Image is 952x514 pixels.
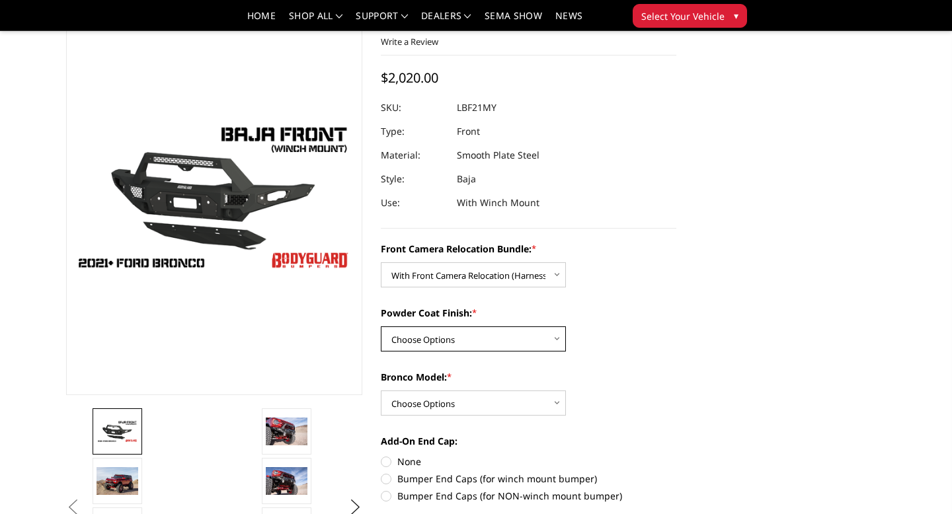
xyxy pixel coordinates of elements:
a: Support [356,11,408,30]
dd: With Winch Mount [457,191,539,215]
dd: Smooth Plate Steel [457,143,539,167]
img: Bodyguard Ford Bronco [97,420,138,443]
a: SEMA Show [485,11,542,30]
dd: LBF21MY [457,96,496,120]
dd: Baja [457,167,476,191]
label: Add-On End Cap: [381,434,677,448]
span: Select Your Vehicle [641,9,725,23]
a: Dealers [421,11,471,30]
dt: SKU: [381,96,447,120]
a: News [555,11,582,30]
label: Bumper End Caps (for winch mount bumper) [381,472,677,486]
label: Powder Coat Finish: [381,306,677,320]
label: Front Camera Relocation Bundle: [381,242,677,256]
label: None [381,455,677,468]
img: Bronco Baja Front (winch mount) [97,467,138,495]
dt: Style: [381,167,447,191]
a: Home [247,11,276,30]
button: Select Your Vehicle [633,4,747,28]
label: Bumper End Caps (for NON-winch mount bumper) [381,489,677,503]
img: Bronco Baja Front (winch mount) [266,418,307,445]
a: shop all [289,11,342,30]
dt: Type: [381,120,447,143]
a: Write a Review [381,36,438,48]
span: $2,020.00 [381,69,438,87]
dt: Material: [381,143,447,167]
label: Bronco Model: [381,370,677,384]
span: ▾ [734,9,738,22]
dd: Front [457,120,480,143]
dt: Use: [381,191,447,215]
img: Bronco Baja Front (winch mount) [266,467,307,495]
